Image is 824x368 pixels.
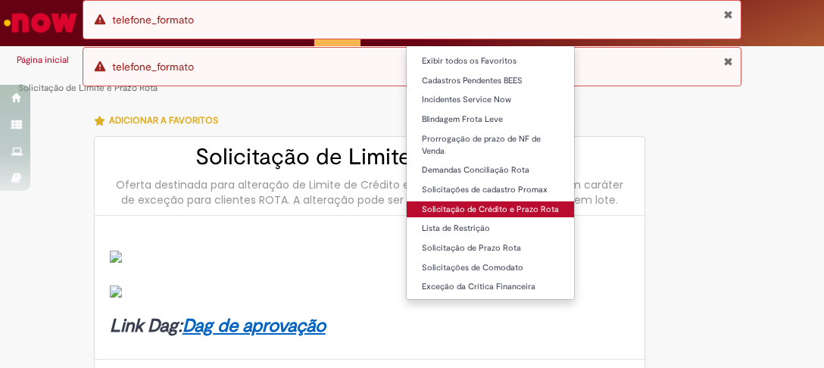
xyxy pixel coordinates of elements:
[110,314,326,338] strong: Link Dag:
[110,145,630,170] h2: Solicitação de Limite e Prazo Rota
[723,8,733,20] button: Fechar Notificação
[183,314,326,338] a: Dag de aprovação
[407,240,575,257] a: Solicitação de Prazo Rota
[407,220,575,237] a: Lista de Restrição
[94,104,226,136] button: Adicionar a Favoritos
[110,177,630,207] div: Oferta destinada para alteração de Limite de Crédito e/ou de Prazo de Pagamento em caráter de exc...
[407,53,575,70] a: Exibir todos os Favoritos
[407,201,575,218] a: Solicitação de Crédito e Prazo Rota
[407,162,575,179] a: Demandas Conciliação Rota
[407,73,575,89] a: Cadastros Pendentes BEES
[406,45,576,300] ul: Favoritos
[11,46,470,102] ul: Trilhas de página
[407,92,575,108] a: Incidentes Service Now
[110,251,122,263] img: sys_attachment.do
[109,114,218,126] span: Adicionar a Favoritos
[110,285,122,298] img: sys_attachment.do
[112,60,194,73] span: telefone_formato
[407,111,575,128] a: Blindagem Frota Leve
[407,279,575,295] a: Exceção da Crítica Financeira
[2,8,80,38] img: ServiceNow
[407,182,575,198] a: Solicitações de cadastro Promax
[407,260,575,276] a: Solicitações de Comodato
[723,55,733,67] button: Fechar Notificação
[112,13,194,27] span: telefone_formato
[407,131,575,159] a: Prorrogação de prazo de NF de Venda
[17,54,69,66] a: Página inicial
[18,82,158,94] a: Solicitação de Limite e Prazo Rota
